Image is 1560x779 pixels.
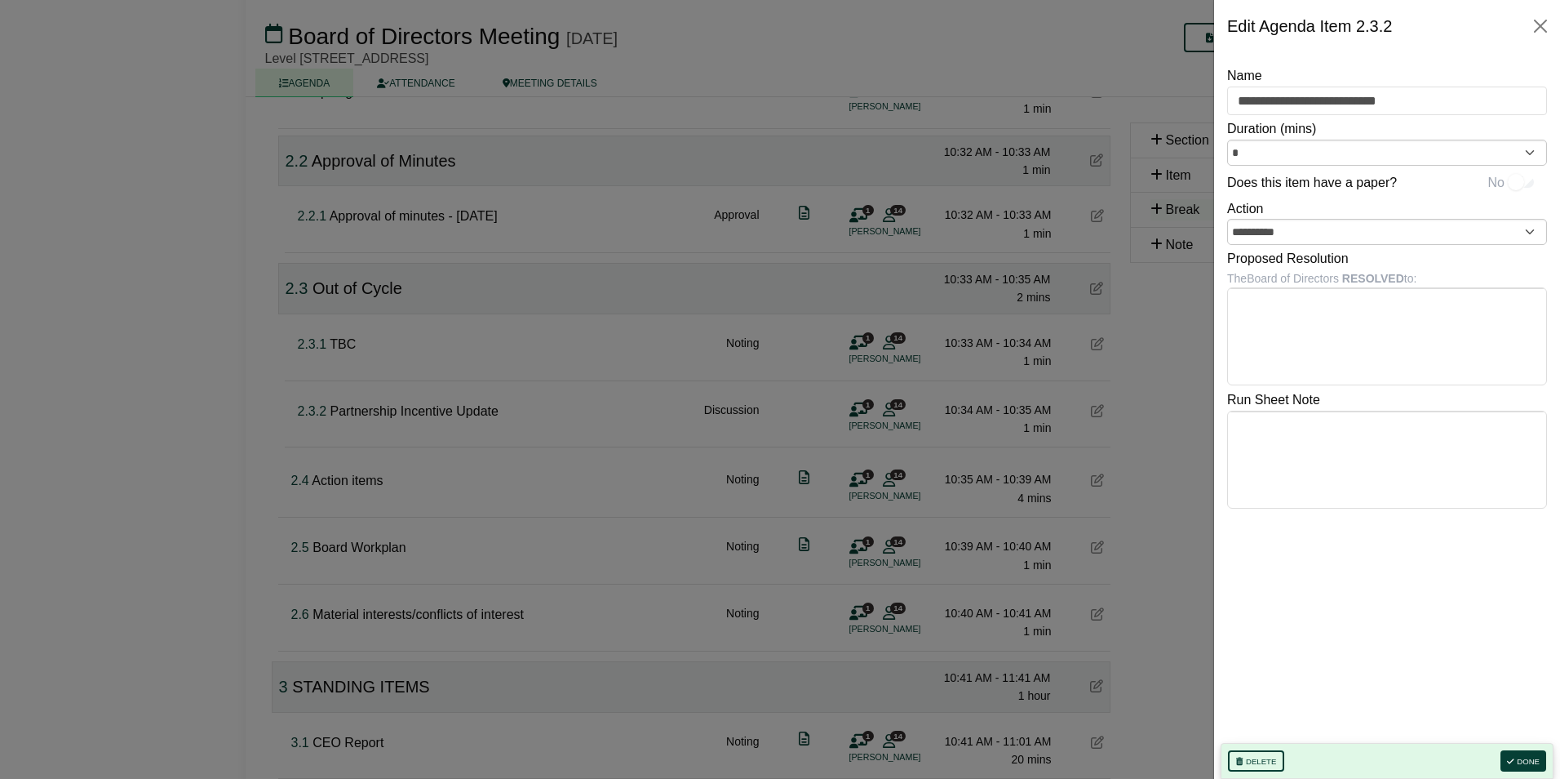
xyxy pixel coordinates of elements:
label: Proposed Resolution [1227,248,1349,269]
label: Action [1227,198,1263,220]
label: Does this item have a paper? [1227,172,1397,194]
label: Run Sheet Note [1227,389,1320,411]
button: Close [1527,13,1553,39]
div: The Board of Directors to: [1227,269,1547,287]
label: Name [1227,65,1262,87]
b: RESOLVED [1342,272,1404,285]
div: Edit Agenda Item 2.3.2 [1227,13,1392,39]
button: Done [1500,750,1546,772]
label: Duration (mins) [1227,118,1316,140]
span: No [1488,172,1505,194]
button: Delete [1228,750,1284,772]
